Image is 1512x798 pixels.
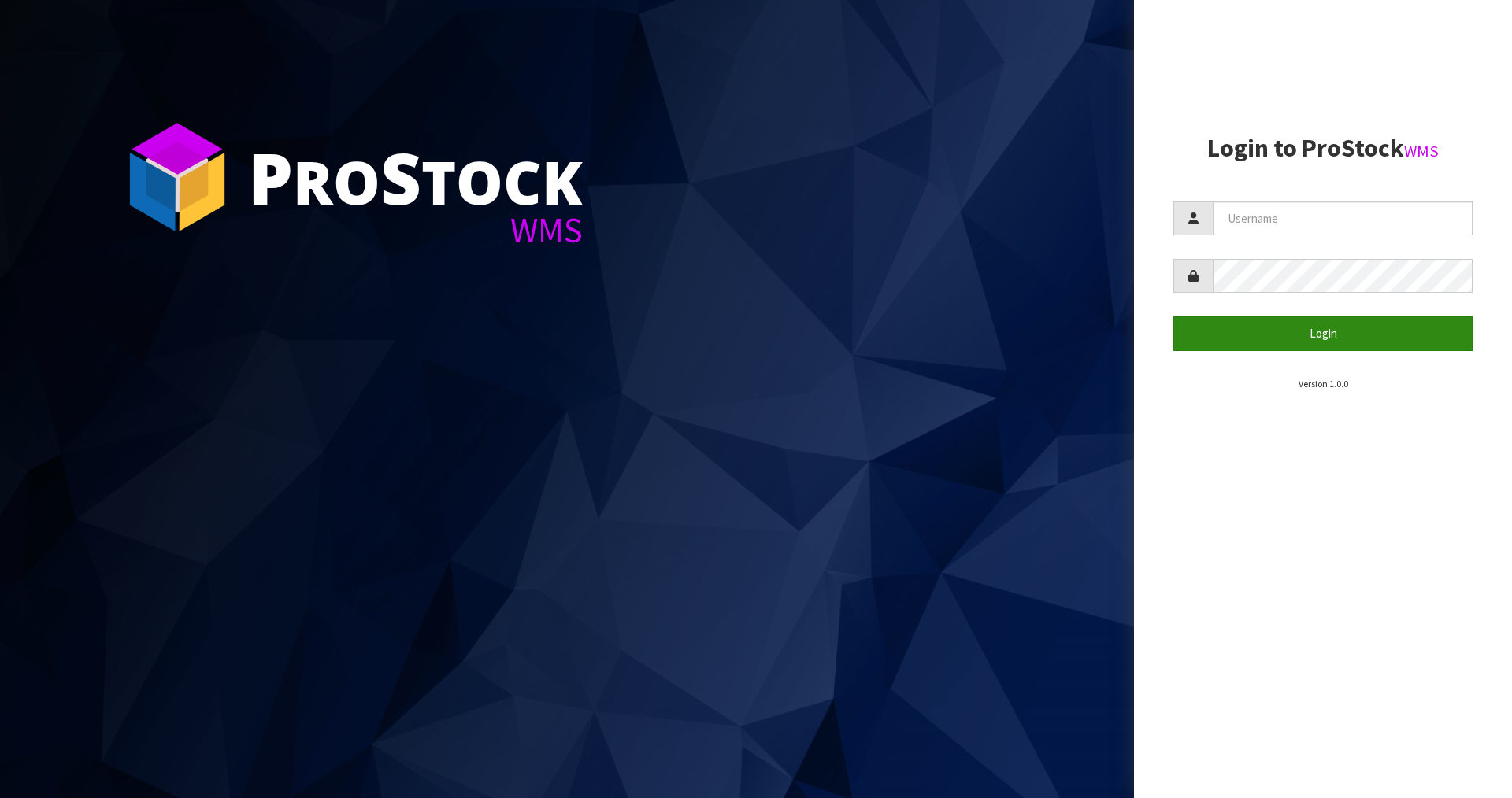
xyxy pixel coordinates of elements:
div: WMS [248,212,583,248]
input: Username [1213,201,1473,235]
div: ro tock [248,142,583,212]
span: P [248,129,293,225]
h2: Login to ProStock [1173,135,1473,162]
img: ProStock Cube [118,118,236,236]
span: S [380,129,421,225]
small: Version 1.0.0 [1299,378,1348,390]
button: Login [1173,316,1473,350]
small: WMS [1404,141,1439,161]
